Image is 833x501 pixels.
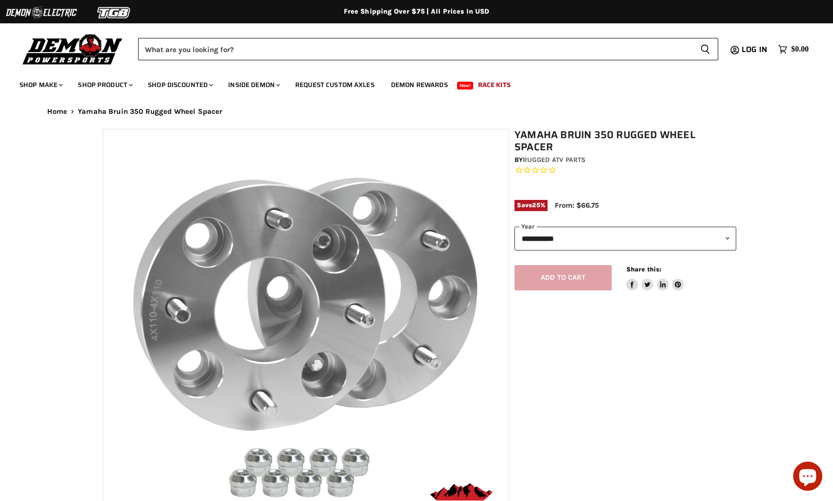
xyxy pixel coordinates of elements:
a: $0.00 [773,42,814,56]
input: Search [138,38,692,60]
img: TGB Logo 2 [78,3,151,22]
span: From: $66.75 [555,201,599,210]
span: Yamaha Bruin 350 Rugged Wheel Spacer [78,107,222,116]
aside: Share this: [626,265,684,291]
button: Search [692,38,718,60]
div: Free Shipping Over $75 | All Prices In USD [28,7,806,16]
span: Rated 0.0 out of 5 stars 0 reviews [514,165,736,176]
a: Home [47,107,68,116]
a: Log in [737,45,773,54]
span: Log in [742,43,767,55]
span: Save % [514,200,548,211]
img: Demon Powersports [19,32,126,66]
a: Shop Make [12,75,69,95]
a: Rugged ATV Parts [523,156,585,164]
h1: Yamaha Bruin 350 Rugged Wheel Spacer [514,129,736,153]
a: Inside Demon [221,75,286,95]
img: Demon Electric Logo 2 [5,3,78,22]
a: Demon Rewards [384,75,455,95]
span: $0.00 [791,45,809,54]
div: by [514,155,736,165]
a: Request Custom Axles [288,75,382,95]
inbox-online-store-chat: Shopify online store chat [790,462,825,493]
select: year [514,227,736,250]
nav: Breadcrumbs [28,107,806,116]
span: Share this: [626,266,661,273]
span: New! [457,82,474,89]
a: Race Kits [471,75,518,95]
form: Product [138,38,718,60]
ul: Main menu [12,71,806,95]
span: 25 [532,201,540,209]
a: Shop Product [71,75,139,95]
a: Shop Discounted [141,75,219,95]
